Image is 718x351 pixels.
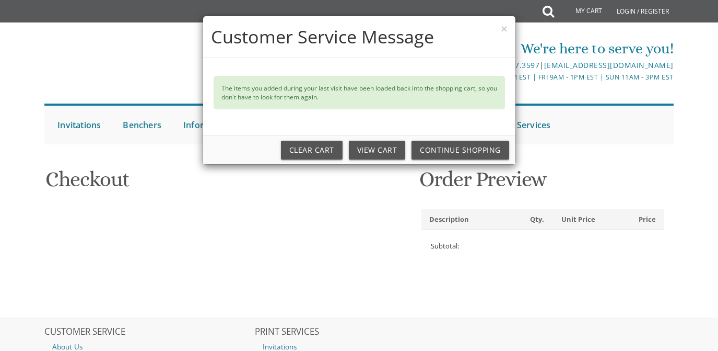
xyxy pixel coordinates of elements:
button: × [501,23,507,34]
div: The items you added during your last visit have been loaded back into the shopping cart, so you d... [214,76,505,109]
a: View Cart [349,141,406,160]
a: Clear Cart [281,141,343,160]
h4: Customer Service Message [211,24,508,50]
a: Continue Shopping [411,141,509,160]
